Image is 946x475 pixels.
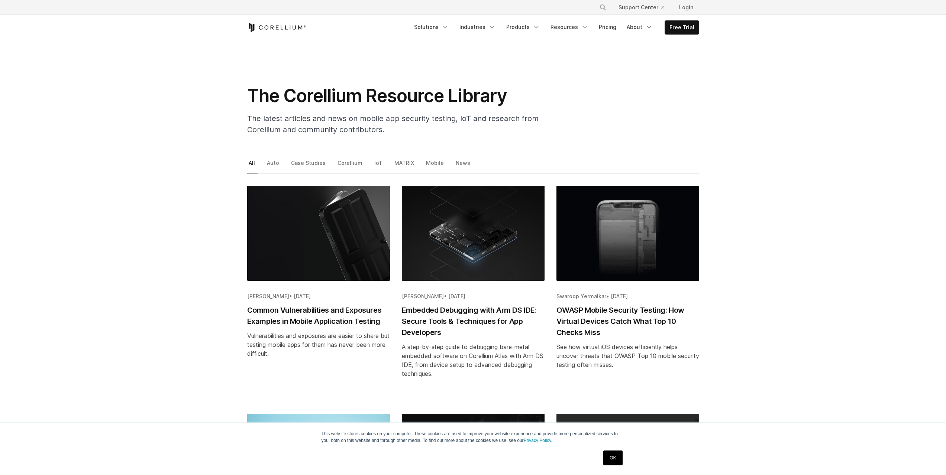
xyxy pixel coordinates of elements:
span: [DATE] [294,293,311,299]
p: This website stores cookies on your computer. These cookies are used to improve your website expe... [322,430,625,444]
a: Privacy Policy. [524,438,552,443]
a: Industries [455,20,500,34]
h2: Common Vulnerabilities and Exposures Examples in Mobile Application Testing [247,305,390,327]
a: Corellium [336,158,365,173]
h2: Embedded Debugging with Arm DS IDE: Secure Tools & Techniques for App Developers [402,305,545,338]
div: See how virtual iOS devices efficiently helps uncover threats that OWASP Top 10 mobile security t... [556,342,699,369]
a: Products [502,20,545,34]
a: Pricing [594,20,621,34]
a: Auto [265,158,282,173]
div: A step-by-step guide to debugging bare-metal embedded software on Corellium Atlas with Arm DS IDE... [402,342,545,378]
button: Search [596,1,610,14]
img: OWASP Mobile Security Testing: How Virtual Devices Catch What Top 10 Checks Miss [556,186,699,281]
span: Swaroop Yermalkar [556,293,606,299]
div: Vulnerabilities and exposures are easier to share but testing mobile apps for them has never been... [247,331,390,358]
img: Common Vulnerabilities and Exposures Examples in Mobile Application Testing [247,186,390,281]
span: [PERSON_NAME] [247,293,289,299]
a: IoT [373,158,385,173]
a: Resources [546,20,593,34]
a: Blog post summary: Embedded Debugging with Arm DS IDE: Secure Tools & Techniques for App Developers [402,186,545,402]
span: The latest articles and news on mobile app security testing, IoT and research from Corellium and ... [247,114,539,134]
a: Blog post summary: OWASP Mobile Security Testing: How Virtual Devices Catch What Top 10 Checks Miss [556,186,699,402]
div: Navigation Menu [590,1,699,14]
a: Solutions [410,20,453,34]
a: Case Studies [290,158,328,173]
a: MATRIX [393,158,417,173]
div: • [402,293,545,300]
h1: The Corellium Resource Library [247,85,545,107]
a: Blog post summary: Common Vulnerabilities and Exposures Examples in Mobile Application Testing [247,186,390,402]
div: Navigation Menu [410,20,699,35]
a: About [622,20,657,34]
a: Support Center [613,1,670,14]
img: Embedded Debugging with Arm DS IDE: Secure Tools & Techniques for App Developers [402,186,545,281]
div: • [247,293,390,300]
span: [PERSON_NAME] [402,293,444,299]
a: OK [603,450,622,465]
a: Corellium Home [247,23,306,32]
span: [DATE] [611,293,628,299]
span: [DATE] [448,293,465,299]
a: Mobile [424,158,446,173]
div: • [556,293,699,300]
h2: OWASP Mobile Security Testing: How Virtual Devices Catch What Top 10 Checks Miss [556,305,699,338]
a: Login [673,1,699,14]
a: News [454,158,473,173]
a: All [247,158,258,173]
a: Free Trial [665,21,699,34]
